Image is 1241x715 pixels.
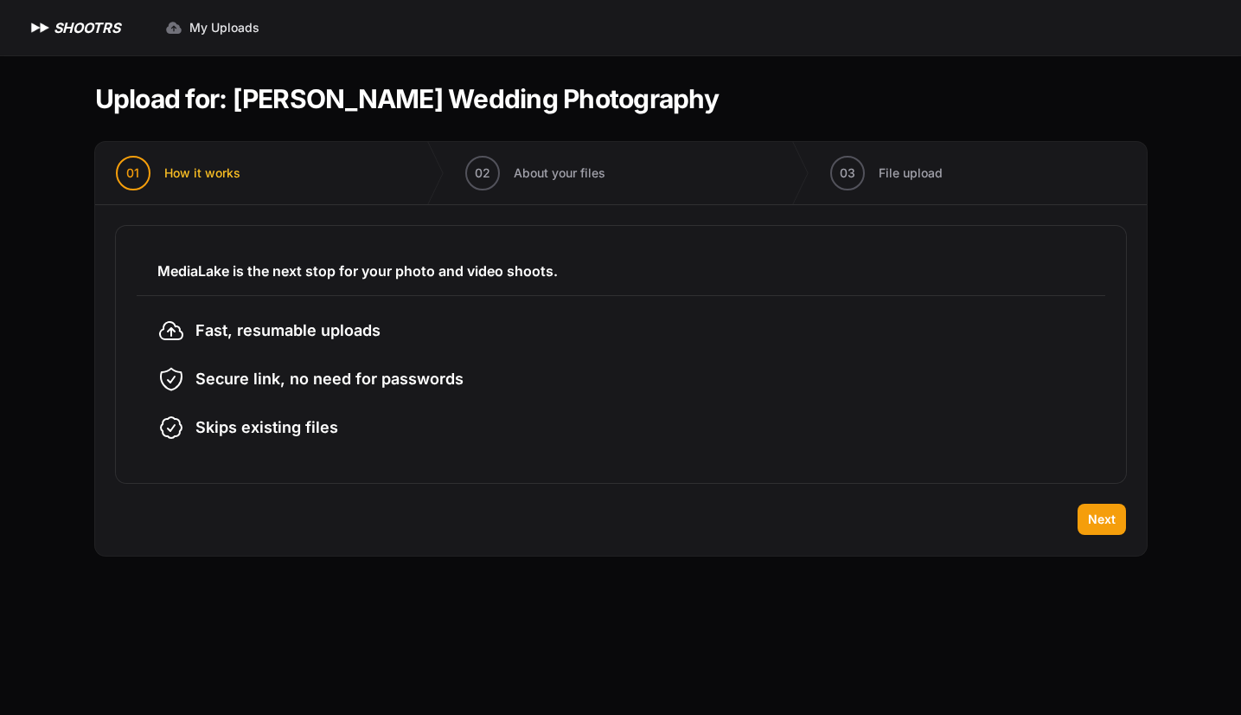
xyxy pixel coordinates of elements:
[809,142,963,204] button: 03 File upload
[95,83,719,114] h1: Upload for: [PERSON_NAME] Wedding Photography
[189,19,259,36] span: My Uploads
[126,164,139,182] span: 01
[164,164,240,182] span: How it works
[1088,511,1116,528] span: Next
[879,164,943,182] span: File upload
[195,415,338,440] span: Skips existing files
[514,164,605,182] span: About your files
[840,164,855,182] span: 03
[445,142,626,204] button: 02 About your files
[95,142,261,204] button: 01 How it works
[157,261,1084,281] h3: MediaLake is the next stop for your photo and video shoots.
[28,17,120,38] a: SHOOTRS SHOOTRS
[54,17,120,38] h1: SHOOTRS
[155,12,270,43] a: My Uploads
[28,17,54,38] img: SHOOTRS
[475,164,490,182] span: 02
[195,367,464,391] span: Secure link, no need for passwords
[195,319,381,343] span: Fast, resumable uploads
[1078,504,1126,535] button: Next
